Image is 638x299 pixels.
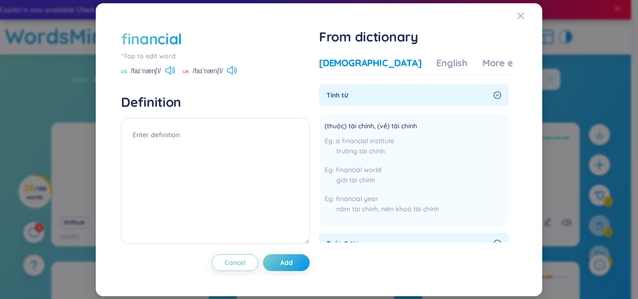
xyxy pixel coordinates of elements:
h4: Definition [121,94,310,111]
div: financial [121,28,182,49]
div: More examples [482,56,550,70]
h1: From dictionary [319,28,512,45]
span: right-circle [494,91,501,99]
span: /faɪˈnænʃl/ [131,66,161,76]
div: [DEMOGRAPHIC_DATA] [319,56,421,70]
span: Cancel [225,258,246,267]
div: English [436,56,468,70]
span: a financial institute [336,137,394,145]
span: Toán & tin [326,238,490,249]
span: Tính từ [326,90,490,100]
span: UK [183,68,189,76]
span: Add [280,258,293,267]
span: US [121,68,127,76]
div: *Tap to edit word [121,51,310,61]
button: Close [517,3,542,28]
span: financial world [336,166,382,174]
span: financial year [336,195,378,203]
div: năm tài chính, niên khoá tài chính [325,204,439,214]
div: trường tài chính [325,146,439,156]
span: right-circle [494,240,501,247]
div: giới tài chính [325,175,439,185]
span: (thuộc) tài chính, (về) tài chính [325,121,417,132]
span: /faɪˈnænʃl/ [193,66,223,76]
